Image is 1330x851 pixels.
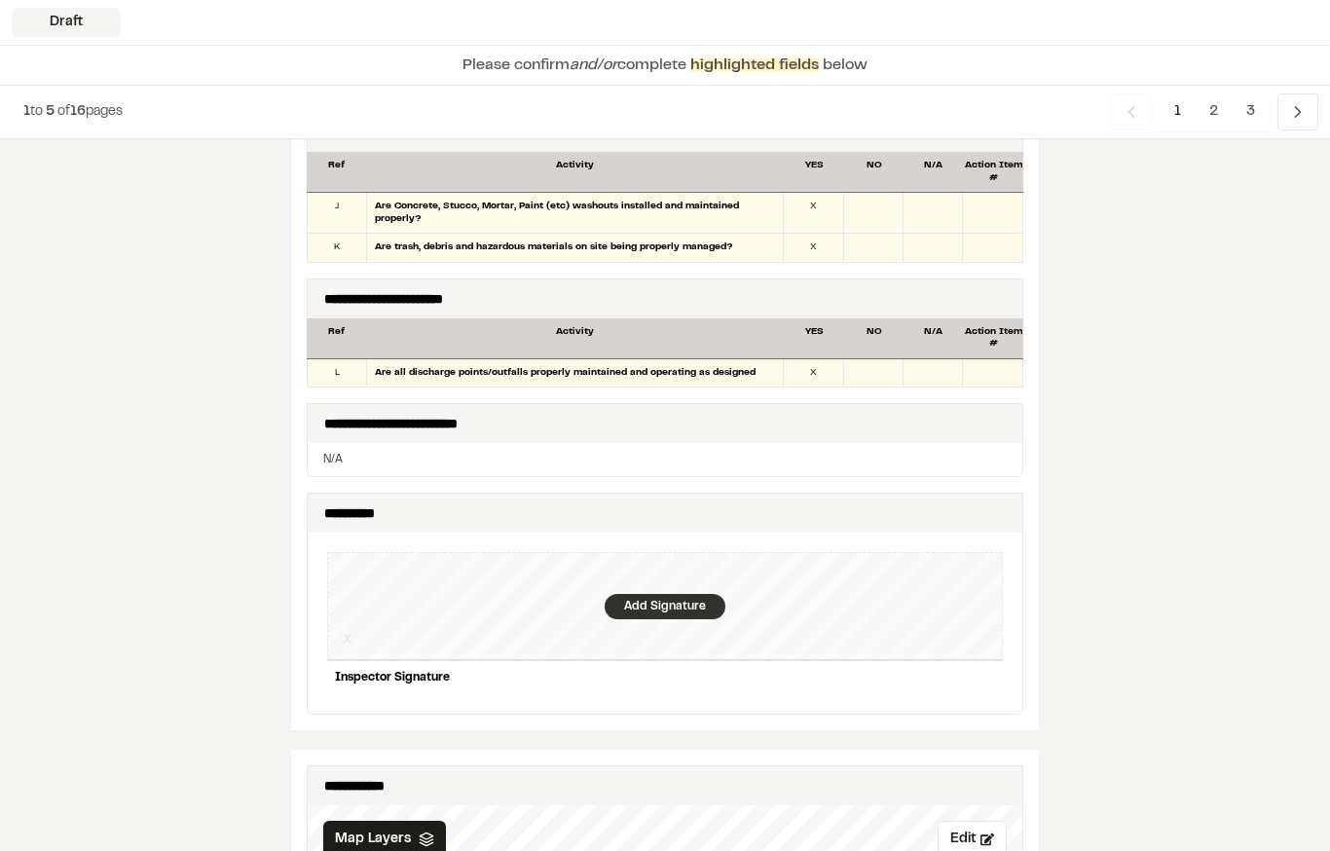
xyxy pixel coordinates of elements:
[785,160,844,184] div: YES
[904,160,963,184] div: N/A
[70,106,86,118] span: 16
[335,829,411,850] span: Map Layers
[308,234,367,262] div: K
[690,58,819,72] span: highlighted fields
[1111,93,1318,130] nav: Navigation
[308,193,367,233] div: J
[366,326,784,351] div: Activity
[307,160,366,184] div: Ref
[1160,93,1196,130] span: 1
[323,451,1007,468] p: N/A
[367,234,784,262] div: Are trash, debris and hazardous materials on site being properly managed?
[1195,93,1233,130] span: 2
[23,106,30,118] span: 1
[964,326,1023,351] div: Action Item #
[46,106,55,118] span: 5
[844,326,904,351] div: NO
[327,661,1003,694] div: Inspector Signature
[23,101,123,123] p: to of pages
[1232,93,1270,130] span: 3
[605,594,725,619] div: Add Signature
[784,359,843,388] div: X
[366,160,784,184] div: Activity
[367,359,784,388] div: Are all discharge points/outfalls properly maintained and operating as designed
[964,160,1023,184] div: Action Item #
[904,326,963,351] div: N/A
[784,234,843,262] div: X
[367,193,784,233] div: Are Concrete, Stucco, Mortar, Paint (etc) washouts installed and maintained properly?
[570,58,617,72] span: and/or
[844,160,904,184] div: NO
[308,359,367,388] div: L
[784,193,843,233] div: X
[462,54,868,77] p: Please confirm complete below
[785,326,844,351] div: YES
[12,8,121,37] div: Draft
[307,326,366,351] div: Ref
